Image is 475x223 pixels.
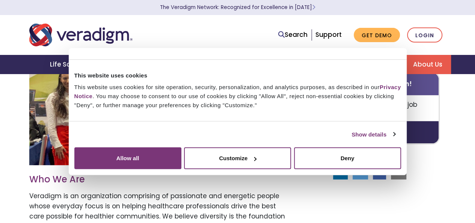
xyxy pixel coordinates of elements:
button: Customize [184,147,291,169]
h3: Who We Are [29,174,291,185]
a: Login [407,27,442,43]
div: This website uses cookies for site operation, security, personalization, and analytics purposes, ... [74,83,401,110]
a: Search [278,30,308,40]
button: Allow all [74,147,181,169]
a: Show details [351,130,395,139]
div: This website uses cookies [74,71,401,80]
a: About Us [404,55,451,74]
a: The Veradigm Network: Recognized for Excellence in [DATE]Learn More [160,4,315,11]
a: Support [315,30,342,39]
a: Privacy Notice [74,84,401,99]
button: Deny [294,147,401,169]
img: Veradigm logo [29,23,133,47]
span: Learn More [312,4,315,11]
a: Life Sciences [41,55,103,74]
a: Get Demo [354,28,400,42]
